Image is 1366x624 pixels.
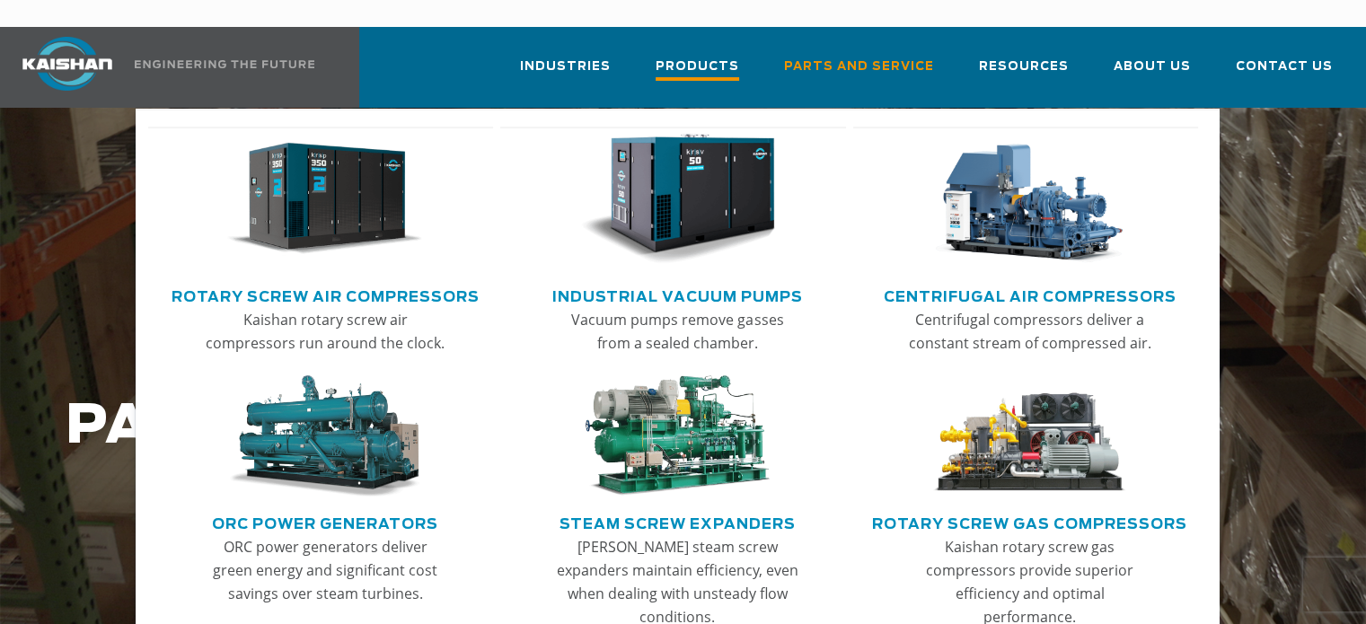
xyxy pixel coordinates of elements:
[556,308,798,355] p: Vacuum pumps remove gasses from a sealed chamber.
[580,134,775,265] img: thumb-Industrial-Vacuum-Pumps
[884,281,1177,308] a: Centrifugal Air Compressors
[872,508,1187,535] a: Rotary Screw Gas Compressors
[784,43,934,104] a: Parts and Service
[979,43,1069,104] a: Resources
[1236,57,1333,77] span: Contact Us
[979,57,1069,77] span: Resources
[520,57,611,77] span: Industries
[520,43,611,104] a: Industries
[909,308,1151,355] p: Centrifugal compressors deliver a constant stream of compressed air.
[656,43,739,108] a: Products
[66,397,1091,457] h1: PARTS AND SERVICE
[135,60,314,68] img: Engineering the future
[932,375,1127,497] img: thumb-Rotary-Screw-Gas-Compressors
[552,281,803,308] a: Industrial Vacuum Pumps
[580,375,775,497] img: thumb-Steam-Screw-Expanders
[212,508,438,535] a: ORC Power Generators
[1114,57,1191,77] span: About Us
[1236,43,1333,104] a: Contact Us
[784,57,934,77] span: Parts and Service
[1114,43,1191,104] a: About Us
[227,375,422,497] img: thumb-ORC-Power-Generators
[932,134,1127,265] img: thumb-Centrifugal-Air-Compressors
[656,57,739,81] span: Products
[172,281,480,308] a: Rotary Screw Air Compressors
[204,308,446,355] p: Kaishan rotary screw air compressors run around the clock.
[204,535,446,605] p: ORC power generators deliver green energy and significant cost savings over steam turbines.
[227,134,422,265] img: thumb-Rotary-Screw-Air-Compressors
[560,508,796,535] a: Steam Screw Expanders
